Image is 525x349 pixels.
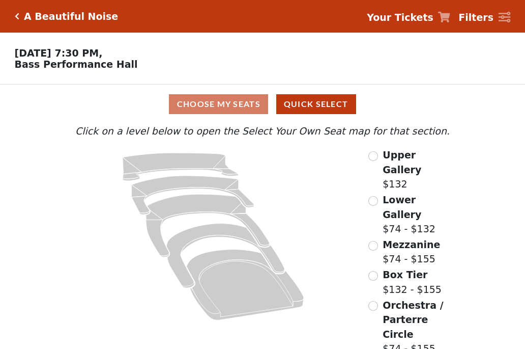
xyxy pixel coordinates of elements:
[367,12,433,23] strong: Your Tickets
[383,194,421,220] span: Lower Gallery
[383,237,440,266] label: $74 - $155
[383,300,443,340] span: Orchestra / Parterre Circle
[15,13,19,20] a: Click here to go back to filters
[187,250,304,320] path: Orchestra / Parterre Circle - Seats Available: 42
[276,94,356,114] button: Quick Select
[458,10,510,25] a: Filters
[383,149,421,175] span: Upper Gallery
[383,193,452,236] label: $74 - $132
[73,124,452,139] p: Click on a level below to open the Select Your Own Seat map for that section.
[383,269,427,280] span: Box Tier
[123,153,239,181] path: Upper Gallery - Seats Available: 163
[383,148,452,192] label: $132
[24,11,118,22] h5: A Beautiful Noise
[383,267,442,297] label: $132 - $155
[367,10,450,25] a: Your Tickets
[132,176,254,214] path: Lower Gallery - Seats Available: 149
[383,239,440,250] span: Mezzanine
[458,12,493,23] strong: Filters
